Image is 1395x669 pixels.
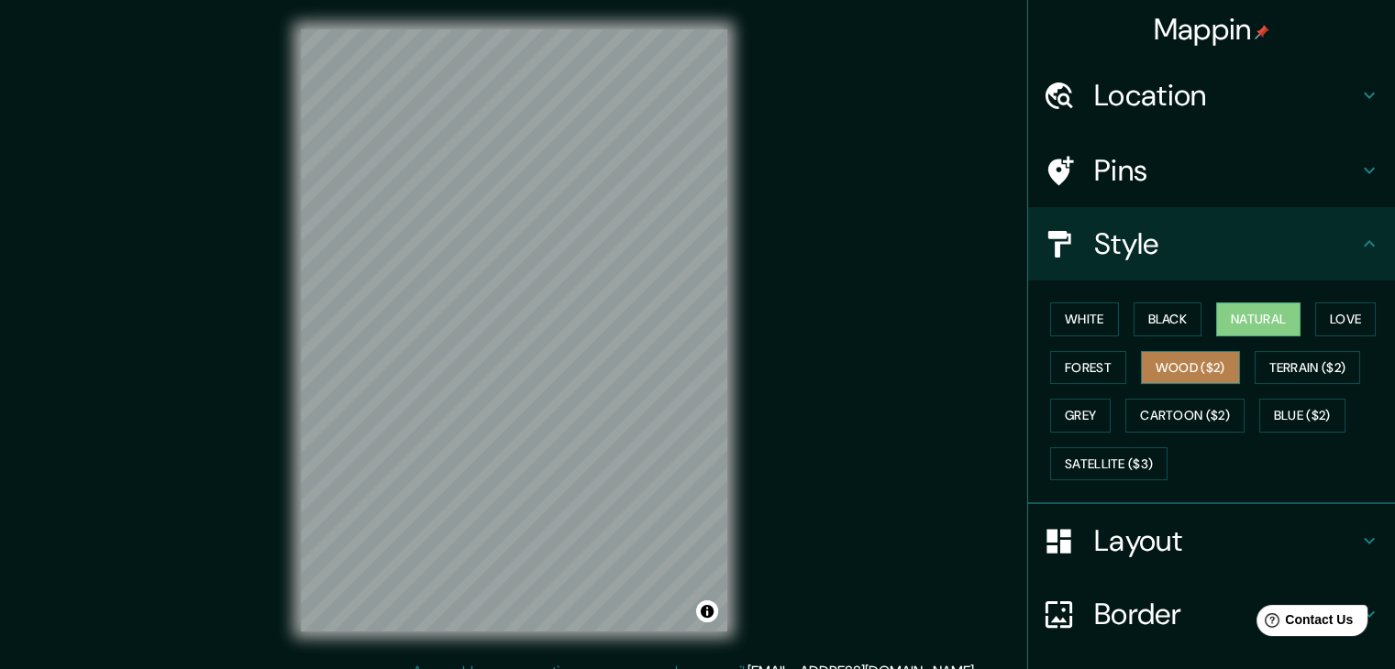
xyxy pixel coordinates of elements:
[1028,504,1395,577] div: Layout
[1028,59,1395,132] div: Location
[1028,207,1395,280] div: Style
[1216,302,1301,336] button: Natural
[1154,11,1270,48] h4: Mappin
[301,29,727,631] canvas: Map
[1141,351,1240,385] button: Wood ($2)
[1050,351,1126,385] button: Forest
[1255,351,1361,385] button: Terrain ($2)
[1050,447,1168,481] button: Satellite ($3)
[1094,522,1358,559] h4: Layout
[1125,399,1245,433] button: Cartoon ($2)
[1050,302,1119,336] button: White
[1094,225,1358,262] h4: Style
[1255,25,1269,39] img: pin-icon.png
[1315,302,1376,336] button: Love
[1094,152,1358,189] h4: Pins
[1050,399,1111,433] button: Grey
[1028,577,1395,651] div: Border
[1232,598,1375,649] iframe: Help widget launcher
[1094,77,1358,114] h4: Location
[696,600,718,622] button: Toggle attribution
[1134,302,1202,336] button: Black
[1094,596,1358,632] h4: Border
[1259,399,1345,433] button: Blue ($2)
[1028,134,1395,207] div: Pins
